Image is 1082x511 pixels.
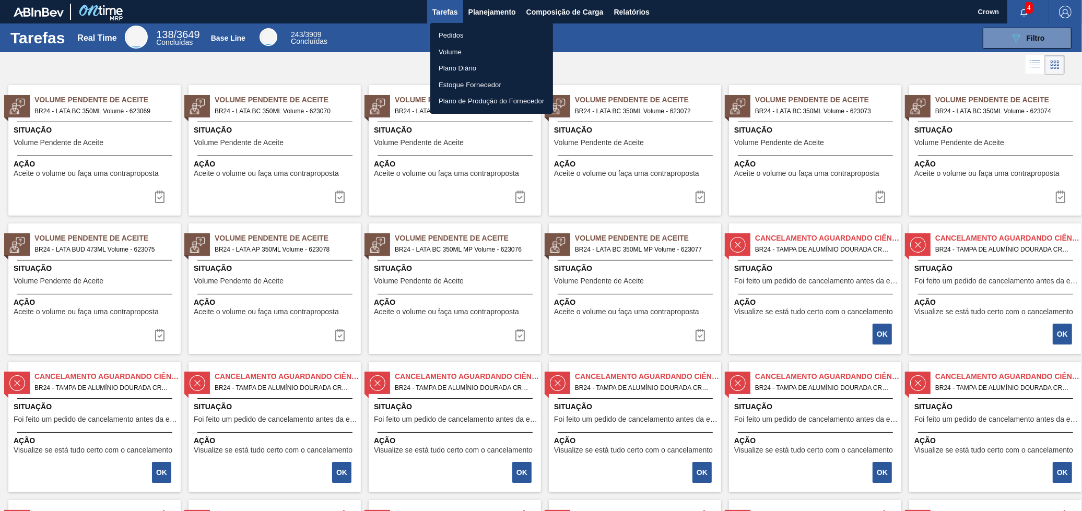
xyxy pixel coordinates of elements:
a: Plano Diário [430,60,553,77]
a: Pedidos [430,27,553,44]
a: Volume [430,44,553,61]
a: Plano de Produção do Fornecedor [430,93,553,110]
a: Estoque Fornecedor [430,77,553,93]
